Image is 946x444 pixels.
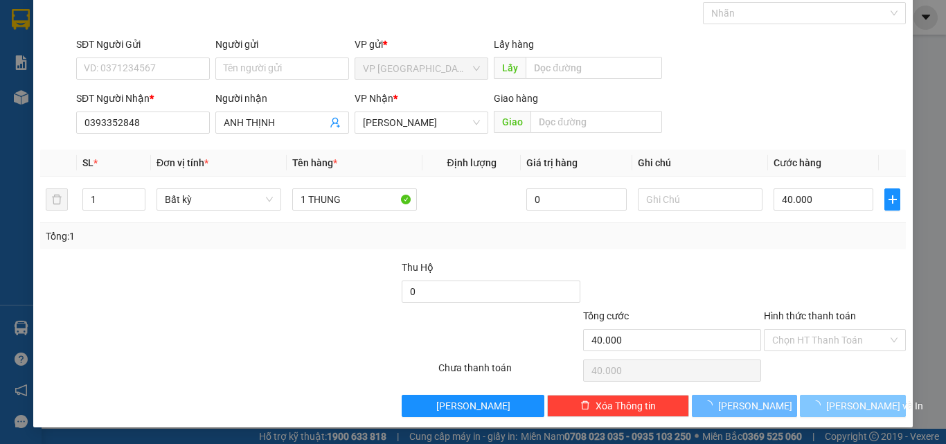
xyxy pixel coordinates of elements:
[215,37,349,52] div: Người gửi
[583,310,629,321] span: Tổng cước
[436,398,510,414] span: [PERSON_NAME]
[494,57,526,79] span: Lấy
[547,395,689,417] button: deleteXóa Thông tin
[526,188,626,211] input: 0
[580,400,590,411] span: delete
[885,194,900,205] span: plus
[355,37,488,52] div: VP gửi
[494,39,534,50] span: Lấy hàng
[82,157,93,168] span: SL
[215,91,349,106] div: Người nhận
[157,157,208,168] span: Đơn vị tính
[764,310,856,321] label: Hình thức thanh toán
[76,37,210,52] div: SĐT Người Gửi
[165,189,273,210] span: Bất kỳ
[530,111,662,133] input: Dọc đường
[355,93,393,104] span: VP Nhận
[826,398,923,414] span: [PERSON_NAME] và In
[330,117,341,128] span: user-add
[494,93,538,104] span: Giao hàng
[437,360,582,384] div: Chưa thanh toán
[774,157,821,168] span: Cước hàng
[402,262,434,273] span: Thu Hộ
[596,398,656,414] span: Xóa Thông tin
[447,157,496,168] span: Định lượng
[46,229,366,244] div: Tổng: 1
[692,395,798,417] button: [PERSON_NAME]
[363,112,480,133] span: VP Phan Thiết
[76,91,210,106] div: SĐT Người Nhận
[632,150,768,177] th: Ghi chú
[703,400,718,410] span: loading
[494,111,530,133] span: Giao
[292,188,417,211] input: VD: Bàn, Ghế
[526,157,578,168] span: Giá trị hàng
[638,188,762,211] input: Ghi Chú
[526,57,662,79] input: Dọc đường
[46,188,68,211] button: delete
[800,395,906,417] button: [PERSON_NAME] và In
[811,400,826,410] span: loading
[292,157,337,168] span: Tên hàng
[402,395,544,417] button: [PERSON_NAME]
[363,58,480,79] span: VP Sài Gòn
[718,398,792,414] span: [PERSON_NAME]
[884,188,900,211] button: plus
